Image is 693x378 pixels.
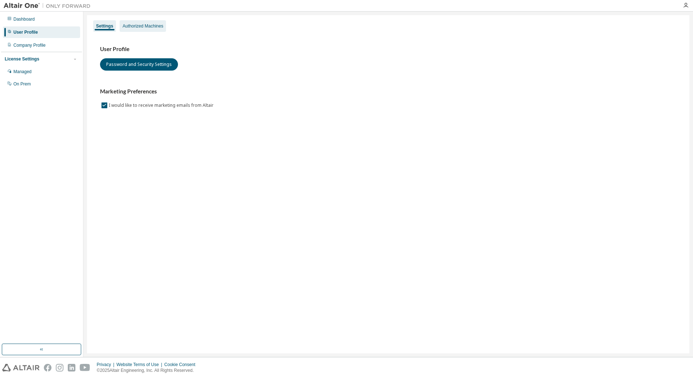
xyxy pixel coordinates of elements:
div: Cookie Consent [164,362,199,367]
div: License Settings [5,56,39,62]
div: Authorized Machines [123,23,163,29]
h3: User Profile [100,46,676,53]
div: Company Profile [13,42,46,48]
img: altair_logo.svg [2,364,40,371]
p: © 2025 Altair Engineering, Inc. All Rights Reserved. [97,367,200,374]
img: Altair One [4,2,94,9]
img: facebook.svg [44,364,51,371]
div: Settings [96,23,113,29]
div: User Profile [13,29,38,35]
div: Dashboard [13,16,35,22]
img: instagram.svg [56,364,63,371]
h3: Marketing Preferences [100,88,676,95]
div: Privacy [97,362,116,367]
div: Managed [13,69,32,75]
div: Website Terms of Use [116,362,164,367]
div: On Prem [13,81,31,87]
label: I would like to receive marketing emails from Altair [109,101,215,110]
img: linkedin.svg [68,364,75,371]
img: youtube.svg [80,364,90,371]
button: Password and Security Settings [100,58,178,71]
